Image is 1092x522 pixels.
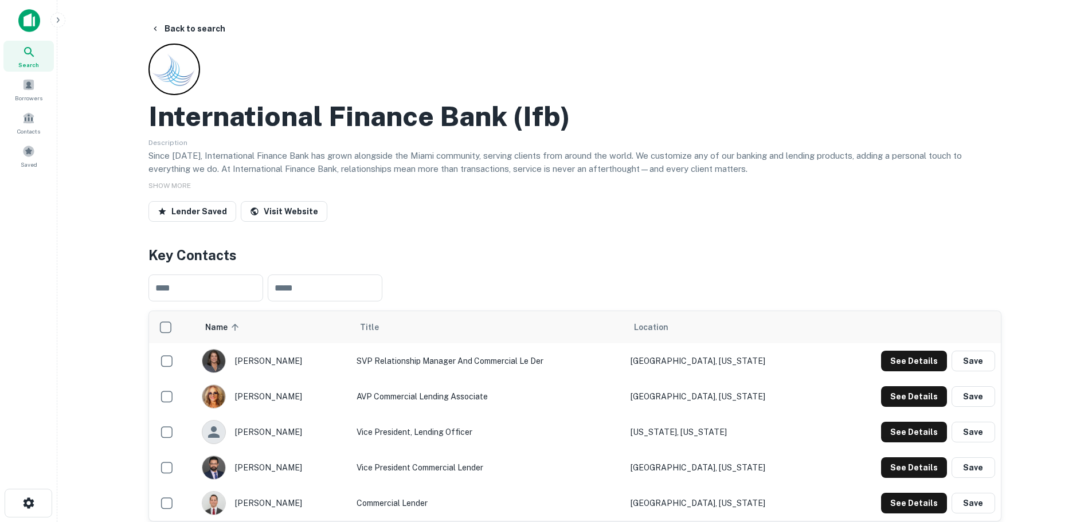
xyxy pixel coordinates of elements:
td: SVP Relationship Manager and Commercial Le der [351,343,625,379]
td: [GEOGRAPHIC_DATA], [US_STATE] [625,379,827,414]
span: Name [205,320,242,334]
a: Borrowers [3,74,54,105]
span: Title [360,320,394,334]
span: Borrowers [15,93,42,103]
span: Description [148,139,187,147]
img: 1740496475749 [202,456,225,479]
th: Name [196,311,351,343]
span: SHOW MORE [148,182,191,190]
td: [US_STATE], [US_STATE] [625,414,827,450]
div: [PERSON_NAME] [202,456,345,480]
span: Contacts [17,127,40,136]
th: Location [625,311,827,343]
span: Saved [21,160,37,169]
button: Save [952,351,995,371]
a: Saved [3,140,54,171]
th: Title [351,311,625,343]
button: See Details [881,422,947,442]
td: Commercial Lender [351,485,625,521]
div: [PERSON_NAME] [202,384,345,409]
button: Back to search [146,18,230,39]
div: scrollable content [149,311,1001,521]
button: Save [952,386,995,407]
a: Visit Website [241,201,327,222]
div: [PERSON_NAME] [202,420,345,444]
button: See Details [881,386,947,407]
td: Vice President Commercial Lender [351,450,625,485]
div: [PERSON_NAME] [202,491,345,515]
td: AVP Commercial Lending Associate [351,379,625,414]
button: Save [952,422,995,442]
h2: International Finance Bank (ifb) [148,100,570,133]
button: Lender Saved [148,201,236,222]
td: [GEOGRAPHIC_DATA], [US_STATE] [625,485,827,521]
a: Contacts [3,107,54,138]
a: Search [3,41,54,72]
p: Since [DATE], International Finance Bank has grown alongside the Miami community, serving clients... [148,149,1001,176]
span: Search [18,60,39,69]
h4: Key Contacts [148,245,1001,265]
span: Location [634,320,668,334]
img: 1667600805758 [202,385,225,408]
td: Vice President, Lending Officer [351,414,625,450]
img: 1734181191287 [202,350,225,372]
button: Save [952,493,995,513]
img: capitalize-icon.png [18,9,40,32]
button: See Details [881,493,947,513]
img: 1517352976038 [202,492,225,515]
td: [GEOGRAPHIC_DATA], [US_STATE] [625,450,827,485]
button: See Details [881,351,947,371]
iframe: Chat Widget [1035,430,1092,485]
td: [GEOGRAPHIC_DATA], [US_STATE] [625,343,827,379]
button: See Details [881,457,947,478]
button: Save [952,457,995,478]
div: [PERSON_NAME] [202,349,345,373]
